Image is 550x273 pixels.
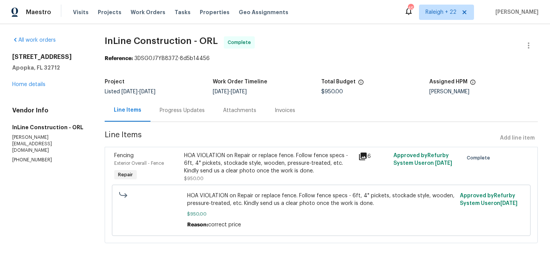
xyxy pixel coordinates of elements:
[187,210,455,218] span: $950.00
[208,222,241,227] span: correct price
[105,55,538,62] div: 3DSG0J7YB837Z-8d5b14456
[492,8,539,16] span: [PERSON_NAME]
[105,36,218,45] span: InLine Construction - ORL
[121,89,137,94] span: [DATE]
[187,222,208,227] span: Reason:
[160,107,205,114] div: Progress Updates
[114,153,134,158] span: Fencing
[429,79,467,84] h5: Assigned HPM
[393,153,452,166] span: Approved by Refurby System User on
[73,8,89,16] span: Visits
[98,8,121,16] span: Projects
[425,8,456,16] span: Raleigh + 22
[139,89,155,94] span: [DATE]
[105,79,125,84] h5: Project
[114,161,164,166] span: Exterior Overall - Fence
[105,56,133,61] b: Reference:
[121,89,155,94] span: -
[12,53,86,61] h2: [STREET_ADDRESS]
[467,154,493,162] span: Complete
[231,89,247,94] span: [DATE]
[12,107,86,114] h4: Vendor Info
[12,134,86,154] p: [PERSON_NAME][EMAIL_ADDRESS][DOMAIN_NAME]
[460,193,518,206] span: Approved by Refurby System User on
[12,157,86,163] p: [PHONE_NUMBER]
[358,79,364,89] span: The total cost of line items that have been proposed by Opendoor. This sum includes line items th...
[223,107,256,114] div: Attachments
[321,89,343,94] span: $950.00
[175,10,191,15] span: Tasks
[187,192,455,207] span: HOA VIOLATION on Repair or replace fence. Follow fence specs - 6ft, 4" pickets, stockade style, w...
[500,201,518,206] span: [DATE]
[429,89,538,94] div: [PERSON_NAME]
[12,123,86,131] h5: InLine Construction - ORL
[184,176,204,181] span: $950.00
[12,37,56,43] a: All work orders
[213,89,229,94] span: [DATE]
[131,8,165,16] span: Work Orders
[228,39,254,46] span: Complete
[26,8,51,16] span: Maestro
[105,131,497,145] span: Line Items
[239,8,288,16] span: Geo Assignments
[184,152,354,175] div: HOA VIOLATION on Repair or replace fence. Follow fence specs - 6ft, 4" pickets, stockade style, w...
[213,89,247,94] span: -
[435,161,452,166] span: [DATE]
[114,106,141,114] div: Line Items
[12,64,86,71] h5: Apopka, FL 32712
[115,171,136,179] span: Repair
[358,152,388,161] div: 6
[213,79,267,84] h5: Work Order Timeline
[275,107,295,114] div: Invoices
[408,5,413,12] div: 459
[105,89,155,94] span: Listed
[12,82,45,87] a: Home details
[200,8,230,16] span: Properties
[470,79,476,89] span: The hpm assigned to this work order.
[321,79,356,84] h5: Total Budget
